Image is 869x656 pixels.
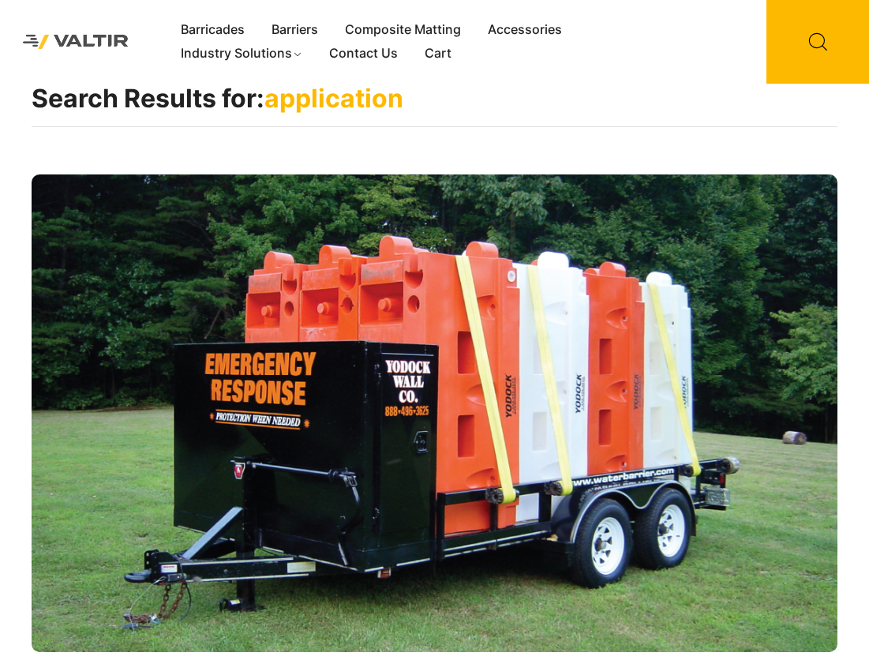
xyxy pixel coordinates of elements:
h1: Search Results for: [32,84,837,127]
a: Industry Solutions [167,42,317,66]
a: Cart [411,42,465,66]
img: Valtir Rentals [12,24,140,60]
a: Composite Matting [331,18,474,42]
a: Barriers [258,18,331,42]
a: Contact Us [316,42,411,66]
a: Barricades [167,18,258,42]
span: application [264,83,403,114]
a: Accessories [474,18,575,42]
